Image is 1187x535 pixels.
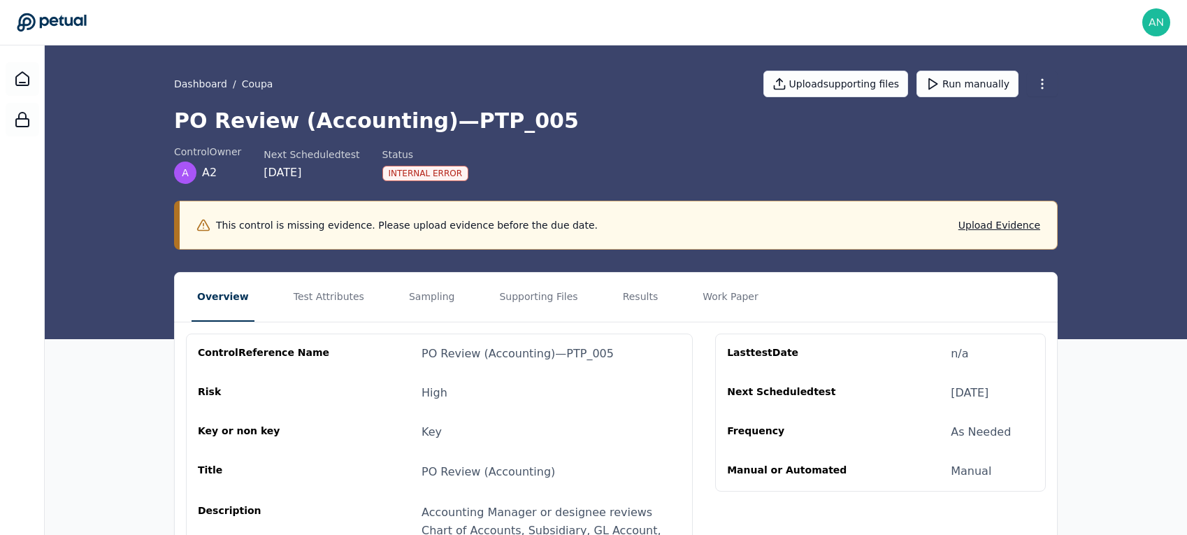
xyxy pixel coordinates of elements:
[1142,8,1170,36] img: andrew+doordash@petual.ai
[174,77,273,91] div: /
[264,148,359,162] div: Next Scheduled test
[916,71,1019,97] button: Run manually
[382,148,469,162] div: Status
[382,166,469,181] div: Internal Error
[6,62,39,96] a: Dashboard
[202,164,217,181] span: A2
[174,108,1058,134] h1: PO Review (Accounting) — PTP_005
[17,13,87,32] a: Go to Dashboard
[727,385,861,401] div: Next Scheduled test
[494,273,583,322] button: Supporting Files
[422,465,555,478] span: PO Review (Accounting)
[763,71,909,97] button: Uploadsupporting files
[951,463,991,480] div: Manual
[198,345,332,362] div: control Reference Name
[264,164,359,181] div: [DATE]
[727,345,861,362] div: Last test Date
[951,424,1011,441] div: As Needed
[422,424,442,441] div: Key
[958,218,1040,232] button: Upload Evidence
[192,273,254,322] button: Overview
[951,385,988,401] div: [DATE]
[727,463,861,480] div: Manual or Automated
[175,273,1057,322] nav: Tabs
[182,166,189,180] span: A
[198,385,332,401] div: Risk
[198,463,332,481] div: Title
[617,273,664,322] button: Results
[727,424,861,441] div: Frequency
[288,273,370,322] button: Test Attributes
[198,424,332,441] div: Key or non key
[174,77,227,91] a: Dashboard
[951,345,968,362] div: n/a
[422,345,614,362] div: PO Review (Accounting) — PTP_005
[174,145,241,159] div: control Owner
[6,103,39,136] a: SOC
[697,273,764,322] button: Work Paper
[216,218,598,232] p: This control is missing evidence. Please upload evidence before the due date.
[422,385,447,401] div: High
[242,77,273,91] button: Coupa
[403,273,461,322] button: Sampling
